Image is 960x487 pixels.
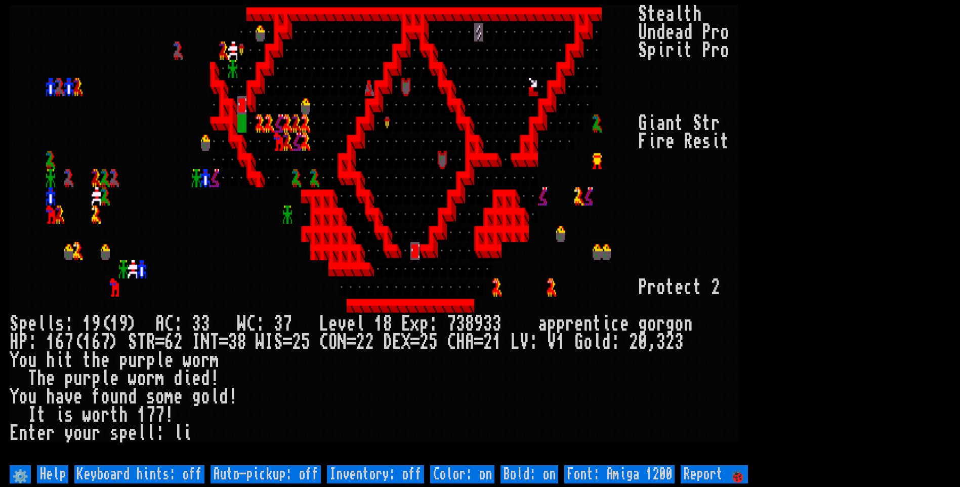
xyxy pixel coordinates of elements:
div: e [656,5,665,23]
div: r [82,370,92,388]
div: a [656,114,665,133]
div: : [28,333,37,351]
div: A [465,333,474,351]
div: 2 [483,333,492,351]
div: 3 [274,315,283,333]
div: : [174,315,183,333]
div: t [28,424,37,442]
div: 2 [665,333,675,351]
div: r [711,23,720,42]
div: S [638,42,647,60]
div: s [146,388,155,406]
div: Y [10,388,19,406]
div: n [684,315,693,333]
div: X [401,333,410,351]
div: 7 [283,315,292,333]
div: i [647,133,656,151]
div: v [64,388,73,406]
div: l [37,315,46,333]
div: a [55,388,64,406]
div: m [155,370,164,388]
div: 3 [492,315,502,333]
div: Y [10,351,19,370]
div: T [210,333,219,351]
div: 1 [556,333,565,351]
div: 5 [301,333,310,351]
div: u [28,351,37,370]
div: p [19,315,28,333]
div: 2 [711,278,720,297]
div: S [128,333,137,351]
div: R [684,133,693,151]
div: 8 [237,333,246,351]
div: 2 [629,333,638,351]
div: = [474,333,483,351]
div: f [92,388,101,406]
div: p [146,351,155,370]
div: = [347,333,356,351]
div: y [64,424,73,442]
div: s [55,315,64,333]
div: u [110,388,119,406]
div: t [593,315,602,333]
div: C [164,315,174,333]
div: e [665,133,675,151]
div: t [110,406,119,424]
div: S [274,333,283,351]
div: 3 [656,333,665,351]
div: ! [210,370,219,388]
div: l [146,424,155,442]
div: e [192,370,201,388]
div: h [37,370,46,388]
div: t [647,5,656,23]
div: N [201,333,210,351]
div: H [456,333,465,351]
div: u [73,370,82,388]
div: a [675,23,684,42]
div: 2 [420,333,429,351]
div: e [28,315,37,333]
div: l [155,351,164,370]
input: Font: Amiga 1200 [564,465,675,483]
div: G [574,333,583,351]
div: H [10,333,19,351]
input: Auto-pickup: off [211,465,321,483]
div: r [46,424,55,442]
div: T [137,333,146,351]
div: r [656,133,665,151]
div: r [711,114,720,133]
div: t [693,278,702,297]
div: e [128,424,137,442]
div: e [665,23,675,42]
div: o [675,315,684,333]
div: g [192,388,201,406]
div: t [37,406,46,424]
div: e [174,388,183,406]
div: 7 [146,406,155,424]
div: c [611,315,620,333]
div: e [101,351,110,370]
div: P [19,333,28,351]
div: I [28,406,37,424]
div: o [201,388,210,406]
div: U [638,23,647,42]
div: ( [73,333,82,351]
div: p [547,315,556,333]
div: l [101,370,110,388]
div: h [46,351,55,370]
input: Keyboard hints: off [74,465,204,483]
div: 3 [675,333,684,351]
div: C [319,333,328,351]
div: N [338,333,347,351]
div: 0 [638,333,647,351]
div: i [602,315,611,333]
div: 6 [164,333,174,351]
div: L [319,315,328,333]
div: e [328,315,338,333]
div: 9 [119,315,128,333]
div: 3 [228,333,237,351]
div: v [338,315,347,333]
div: l [593,333,602,351]
div: V [520,333,529,351]
div: e [73,388,82,406]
